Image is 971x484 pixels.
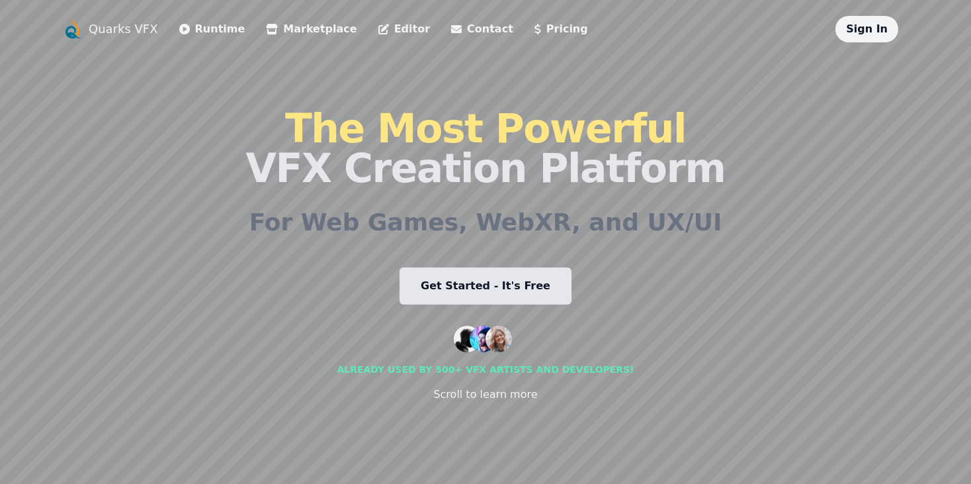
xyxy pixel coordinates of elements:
span: The Most Powerful [285,105,686,152]
div: Already used by 500+ vfx artists and developers! [337,363,634,376]
div: Scroll to learn more [433,387,537,403]
a: Contact [451,21,513,37]
a: Quarks VFX [89,20,158,38]
a: Editor [378,21,430,37]
a: Pricing [534,21,588,37]
img: customer 1 [454,326,480,352]
img: customer 2 [470,326,496,352]
img: customer 3 [485,326,512,352]
a: Get Started - It's Free [400,267,571,305]
a: Sign In [846,23,888,35]
a: Marketplace [266,21,357,37]
a: Runtime [179,21,245,37]
h1: VFX Creation Platform [245,109,725,188]
h2: For Web Games, WebXR, and UX/UI [249,209,722,236]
